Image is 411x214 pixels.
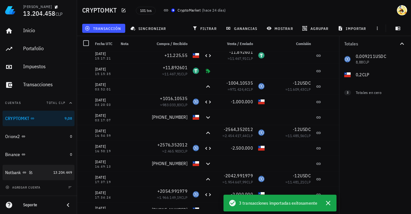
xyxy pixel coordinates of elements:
[7,185,40,190] span: agregar cuenta
[214,36,256,51] div: Venta / Enviado
[193,98,199,105] div: USDC-icon
[229,49,253,55] span: -11,892601
[227,26,257,31] span: ganancias
[152,161,188,166] span: [PHONE_NUMBER]
[95,97,116,103] div: [DATE]
[181,102,188,107] span: CLP
[267,36,313,51] div: Comisión
[3,95,74,111] button: CuentasTotal CLP
[264,24,297,33] button: mostrar
[3,147,74,162] a: Binance 0
[157,188,188,194] span: +2054,991979
[339,26,366,31] span: importar
[223,133,253,138] span: ≈
[344,42,398,46] div: Totales
[164,52,188,58] span: +11.225,55
[285,180,311,184] span: ≈
[300,173,311,179] span: USDC
[95,119,116,122] div: 03:17:07
[23,4,52,9] div: [PERSON_NAME]
[163,65,188,70] span: +11,892601
[95,41,112,46] span: Fecha UTC
[225,133,247,138] span: 2.454.417,44
[86,26,121,31] span: transacción
[356,90,393,96] div: Totales en cero
[95,112,116,119] div: [DATE]
[164,71,181,76] span: 11.467,91
[23,45,72,51] div: Portafolio
[193,114,199,120] div: CLP-icon
[70,152,72,157] span: 0
[258,98,265,105] div: CLP-icon
[5,152,20,157] div: Binance
[152,114,188,120] span: [PHONE_NUMBER]
[293,80,300,86] span: -12
[95,143,116,150] div: [DATE]
[193,68,199,74] div: USDT-icon
[23,63,72,70] div: Impuestos
[157,195,188,200] span: ≈
[193,207,199,213] div: CLP-icon
[227,41,253,46] span: Venta / Enviado
[223,180,253,184] span: ≈
[92,36,118,51] div: Fecha UTC
[258,83,265,89] div: USDC-icon
[304,180,311,184] span: CLP
[247,180,253,184] span: CLP
[95,150,116,153] div: 16:50:19
[203,8,224,13] span: hace 24 días
[228,56,253,61] span: ≈
[247,133,253,138] span: CLP
[132,26,166,31] span: sincronizar
[285,87,311,92] span: ≈
[53,170,72,175] span: 13.204.449
[4,184,43,191] button: agregar cuenta
[5,170,21,175] div: Notbank
[3,41,74,57] a: Portafolio
[258,129,265,136] div: USDC-icon
[339,36,411,51] button: Totales
[47,101,66,105] span: Total CLP
[300,126,311,132] span: USDC
[230,56,247,61] span: 11.467,91
[95,57,116,60] div: 15:17:21
[23,81,72,88] div: Transacciones
[3,59,74,75] a: Impuestos
[95,128,116,134] div: [DATE]
[95,72,116,76] div: 15:15:35
[3,77,74,93] a: Transacciones
[288,133,304,138] span: 11.485,56
[23,202,59,208] div: Soporte
[152,207,188,213] span: [PHONE_NUMBER]
[181,195,188,200] span: CLP
[258,52,265,59] div: USDT-icon
[226,80,253,86] span: -1004,10535
[162,71,188,76] span: ≈
[288,180,304,184] span: 11.481,21
[118,36,149,51] div: Nota
[335,24,370,33] button: importar
[162,149,188,154] span: ≈
[95,181,116,184] div: 17:37:19
[5,134,20,139] div: Orionx2
[225,180,247,184] span: 1.954.667,99
[56,11,63,17] span: CLP
[303,26,328,31] span: agrupar
[239,200,317,207] span: 3 transacciones importadas exitosamente
[23,9,56,18] span: 13.204.458
[193,160,199,167] div: CLP-icon
[95,159,116,165] div: [DATE]
[121,41,128,46] span: Nota
[160,102,188,107] span: ≈
[347,90,348,95] span: 3
[23,27,72,33] div: Inicio
[65,116,72,121] span: 9,08
[140,7,152,14] span: 101 txs
[95,103,116,107] div: 03:20:03
[95,174,116,181] div: [DATE]
[3,23,74,39] a: Inicio
[193,52,199,59] div: CLP-icon
[95,81,116,88] div: [DATE]
[285,133,311,138] span: ≈
[223,24,261,33] button: ganancias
